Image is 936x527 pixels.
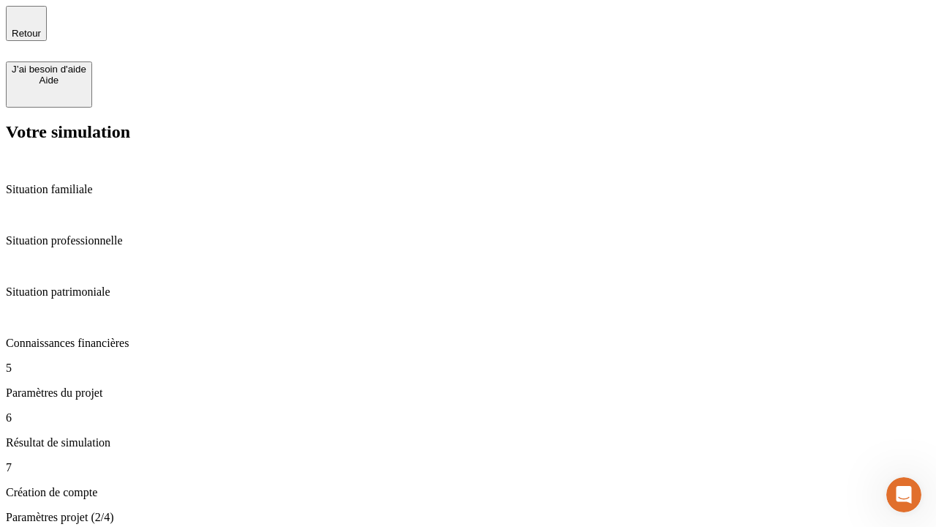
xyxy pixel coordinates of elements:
iframe: Intercom live chat [886,477,921,512]
button: Retour [6,6,47,41]
button: J’ai besoin d'aideAide [6,61,92,108]
p: Situation familiale [6,183,930,196]
p: Paramètres du projet [6,386,930,400]
p: Situation patrimoniale [6,285,930,299]
h2: Votre simulation [6,122,930,142]
p: Résultat de simulation [6,436,930,449]
p: Création de compte [6,486,930,499]
p: Connaissances financières [6,337,930,350]
div: Aide [12,75,86,86]
p: 6 [6,411,930,425]
span: Retour [12,28,41,39]
div: J’ai besoin d'aide [12,64,86,75]
p: 5 [6,362,930,375]
p: Situation professionnelle [6,234,930,247]
p: Paramètres projet (2/4) [6,511,930,524]
p: 7 [6,461,930,474]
